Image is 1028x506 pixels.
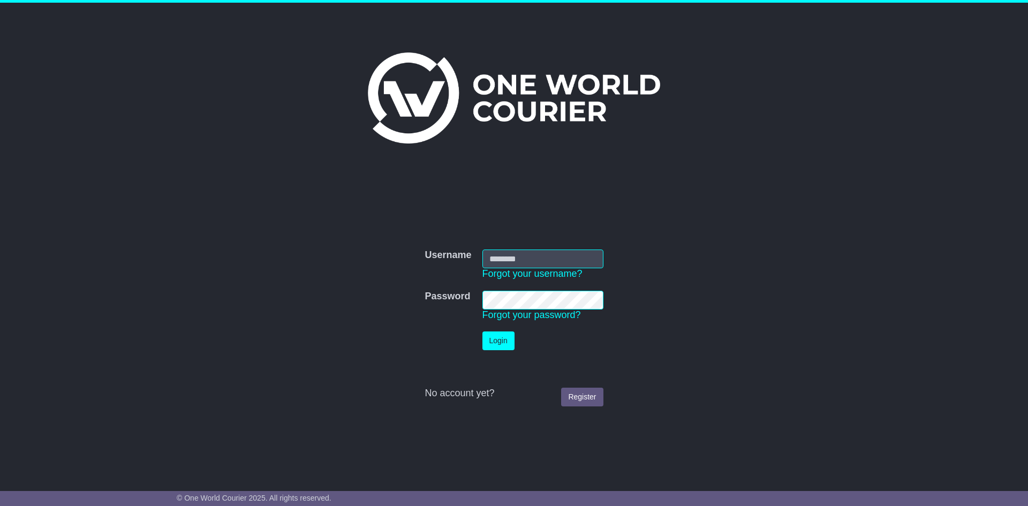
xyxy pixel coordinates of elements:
label: Username [425,250,471,261]
a: Forgot your username? [482,268,583,279]
label: Password [425,291,470,303]
img: One World [368,52,660,144]
button: Login [482,331,515,350]
a: Register [561,388,603,406]
span: © One World Courier 2025. All rights reserved. [177,494,331,502]
div: No account yet? [425,388,603,399]
a: Forgot your password? [482,309,581,320]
